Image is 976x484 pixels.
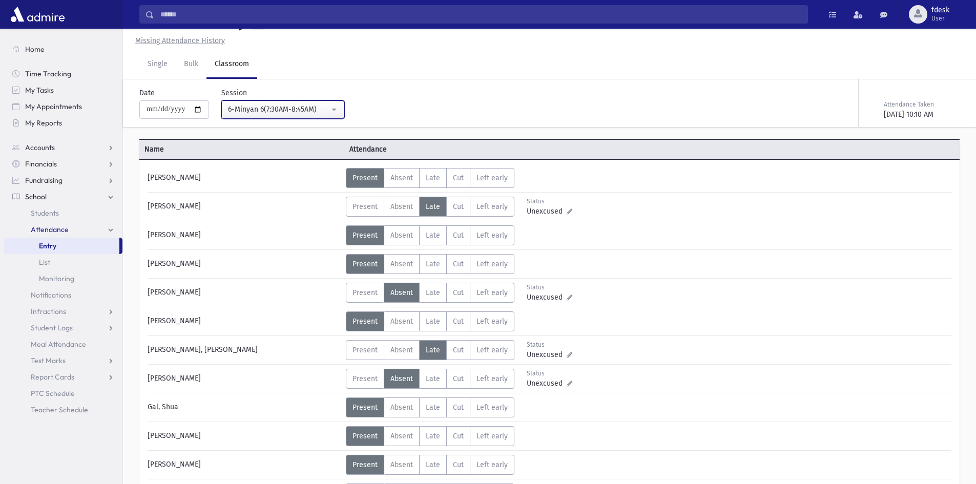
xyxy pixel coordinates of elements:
[426,374,440,383] span: Late
[346,283,514,303] div: AttTypes
[426,174,440,182] span: Late
[352,288,378,297] span: Present
[476,260,508,268] span: Left early
[346,311,514,331] div: AttTypes
[476,374,508,383] span: Left early
[453,231,464,240] span: Cut
[4,172,122,188] a: Fundraising
[352,432,378,440] span: Present
[31,307,66,316] span: Infractions
[476,231,508,240] span: Left early
[453,174,464,182] span: Cut
[390,260,413,268] span: Absent
[352,374,378,383] span: Present
[527,340,572,349] div: Status
[453,460,464,469] span: Cut
[426,288,440,297] span: Late
[139,88,155,98] label: Date
[31,372,74,382] span: Report Cards
[346,225,514,245] div: AttTypes
[25,118,62,128] span: My Reports
[4,188,122,205] a: School
[476,317,508,326] span: Left early
[884,100,958,109] div: Attendance Taken
[4,402,122,418] a: Teacher Schedule
[4,66,122,82] a: Time Tracking
[25,159,57,169] span: Financials
[346,455,514,475] div: AttTypes
[221,100,344,119] button: 6-Minyan 6(7:30AM-8:45AM)
[453,317,464,326] span: Cut
[142,426,346,446] div: [PERSON_NAME]
[352,231,378,240] span: Present
[131,36,225,45] a: Missing Attendance History
[4,41,122,57] a: Home
[25,143,55,152] span: Accounts
[142,340,346,360] div: [PERSON_NAME], [PERSON_NAME]
[426,460,440,469] span: Late
[25,45,45,54] span: Home
[4,98,122,115] a: My Appointments
[346,397,514,417] div: AttTypes
[39,274,74,283] span: Monitoring
[25,102,82,111] span: My Appointments
[139,144,344,155] span: Name
[352,174,378,182] span: Present
[31,405,88,414] span: Teacher Schedule
[206,50,257,79] a: Classroom
[4,156,122,172] a: Financials
[142,225,346,245] div: [PERSON_NAME]
[527,206,567,217] span: Unexcused
[4,139,122,156] a: Accounts
[476,403,508,412] span: Left early
[390,174,413,182] span: Absent
[25,176,63,185] span: Fundraising
[426,202,440,211] span: Late
[4,221,122,238] a: Attendance
[426,346,440,354] span: Late
[4,270,122,287] a: Monitoring
[344,144,549,155] span: Attendance
[390,317,413,326] span: Absent
[453,432,464,440] span: Cut
[527,292,567,303] span: Unexcused
[476,202,508,211] span: Left early
[4,369,122,385] a: Report Cards
[346,254,514,274] div: AttTypes
[426,231,440,240] span: Late
[142,455,346,475] div: [PERSON_NAME]
[4,287,122,303] a: Notifications
[25,69,71,78] span: Time Tracking
[39,241,56,250] span: Entry
[31,389,75,398] span: PTC Schedule
[142,369,346,389] div: [PERSON_NAME]
[346,197,514,217] div: AttTypes
[390,374,413,383] span: Absent
[527,197,572,206] div: Status
[25,192,47,201] span: School
[4,205,122,221] a: Students
[346,369,514,389] div: AttTypes
[4,115,122,131] a: My Reports
[142,197,346,217] div: [PERSON_NAME]
[142,168,346,188] div: [PERSON_NAME]
[453,346,464,354] span: Cut
[39,258,50,267] span: List
[31,290,71,300] span: Notifications
[4,385,122,402] a: PTC Schedule
[4,352,122,369] a: Test Marks
[31,356,66,365] span: Test Marks
[453,202,464,211] span: Cut
[931,14,949,23] span: User
[154,5,807,24] input: Search
[390,231,413,240] span: Absent
[352,403,378,412] span: Present
[476,432,508,440] span: Left early
[8,4,67,25] img: AdmirePro
[4,238,119,254] a: Entry
[476,174,508,182] span: Left early
[346,426,514,446] div: AttTypes
[390,403,413,412] span: Absent
[476,346,508,354] span: Left early
[390,202,413,211] span: Absent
